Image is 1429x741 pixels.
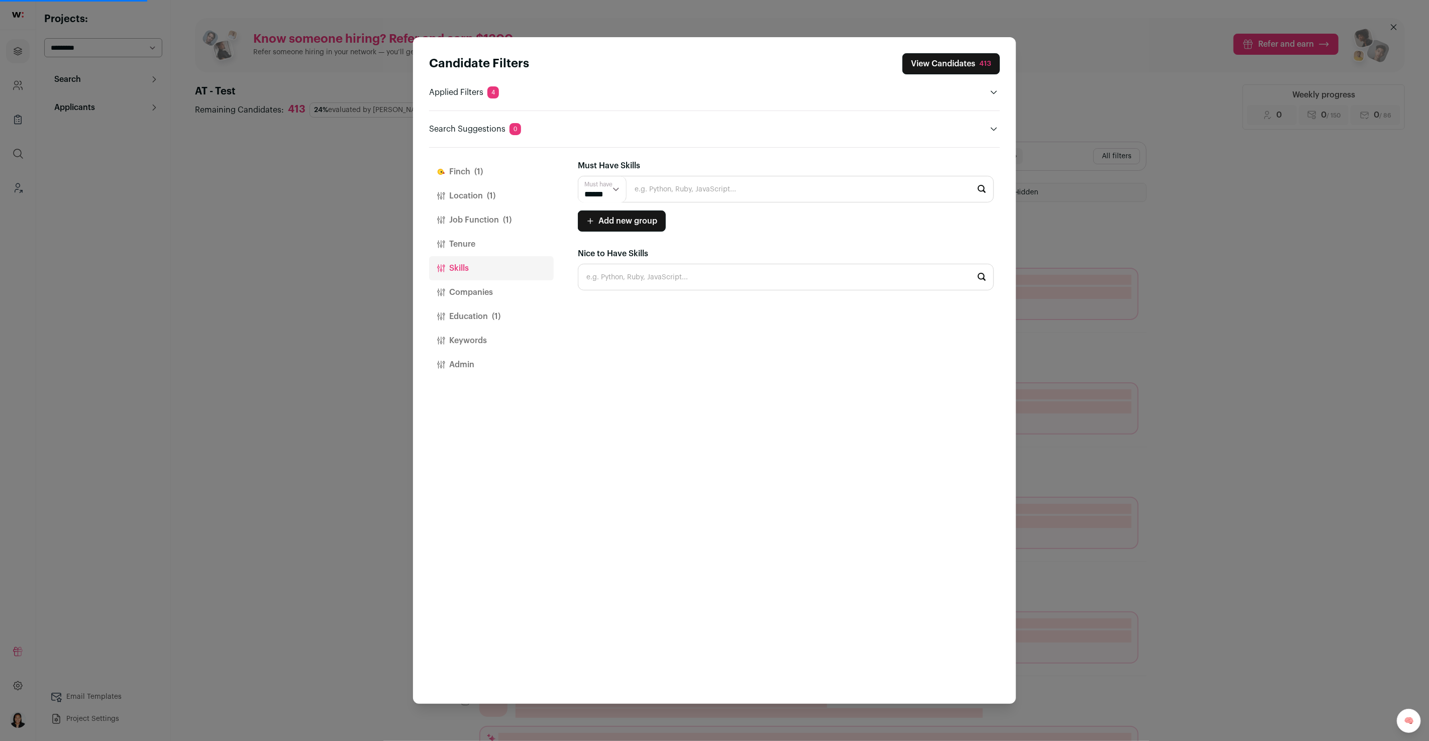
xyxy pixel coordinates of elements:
[429,208,554,232] button: Job Function(1)
[429,304,554,329] button: Education(1)
[429,256,554,280] button: Skills
[429,184,554,208] button: Location(1)
[509,123,521,135] span: 0
[578,176,994,202] input: e.g. Python, Ruby, JavaScript...
[487,190,495,202] span: (1)
[902,53,1000,74] button: Close search preferences
[598,215,657,227] span: Add new group
[578,250,648,258] span: Nice to Have Skills
[474,166,483,178] span: (1)
[578,160,640,172] label: Must Have Skills
[979,59,991,69] div: 413
[578,264,994,290] input: e.g. Python, Ruby, JavaScript...
[429,280,554,304] button: Companies
[492,310,500,323] span: (1)
[429,58,529,70] strong: Candidate Filters
[429,123,521,135] p: Search Suggestions
[429,232,554,256] button: Tenure
[988,86,1000,98] button: Open applied filters
[1397,709,1421,733] a: 🧠
[429,86,499,98] p: Applied Filters
[487,86,499,98] span: 4
[503,214,512,226] span: (1)
[578,210,666,232] button: Add new group
[429,160,554,184] button: Finch(1)
[429,353,554,377] button: Admin
[429,329,554,353] button: Keywords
